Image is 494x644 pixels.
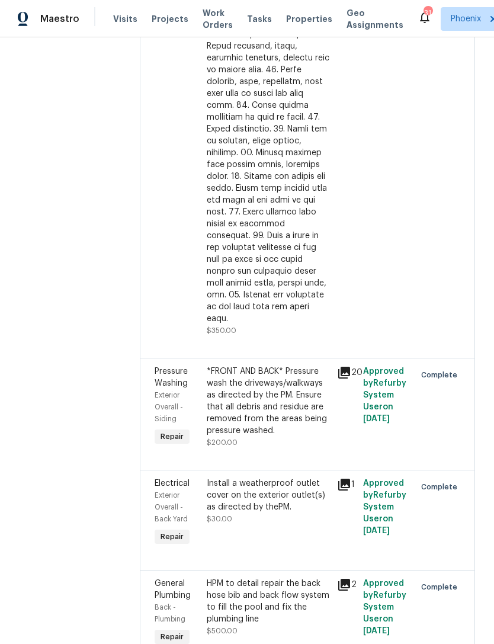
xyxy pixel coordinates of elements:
span: Projects [152,13,188,25]
span: Repair [156,431,188,443]
span: General Plumbing [155,579,191,600]
span: Electrical [155,479,190,488]
span: Approved by Refurby System User on [363,367,406,423]
span: Exterior Overall - Back Yard [155,492,188,523]
div: HPM to detail repair the back hose bib and back flow system to fill the pool and fix the plumbing... [207,578,330,625]
span: Work Orders [203,7,233,31]
span: Repair [156,631,188,643]
span: Geo Assignments [347,7,403,31]
span: Complete [421,581,462,593]
span: Approved by Refurby System User on [363,579,406,635]
span: Visits [113,13,137,25]
span: Complete [421,481,462,493]
div: *FRONT AND BACK* Pressure wash the driveways/walkways as directed by the PM. Ensure that all debr... [207,366,330,437]
div: Install a weatherproof outlet cover on the exterior outlet(s) as directed by thePM. [207,478,330,513]
span: Complete [421,369,462,381]
span: Properties [286,13,332,25]
span: $200.00 [207,439,238,446]
span: $500.00 [207,627,238,635]
span: Phoenix [451,13,481,25]
span: [DATE] [363,415,390,423]
span: [DATE] [363,627,390,635]
span: Approved by Refurby System User on [363,479,406,535]
span: Repair [156,531,188,543]
div: 20 [337,366,356,380]
span: [DATE] [363,527,390,535]
span: $30.00 [207,515,232,523]
span: Pressure Washing [155,367,188,387]
span: Tasks [247,15,272,23]
div: 31 [424,7,432,19]
span: Exterior Overall - Siding [155,392,183,422]
span: Back - Plumbing [155,604,185,623]
div: 2 [337,578,356,592]
span: Maestro [40,13,79,25]
div: 1 [337,478,356,492]
span: $350.00 [207,327,236,334]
